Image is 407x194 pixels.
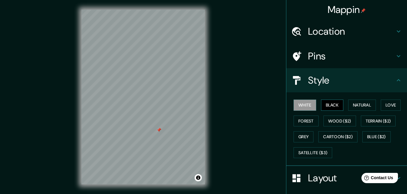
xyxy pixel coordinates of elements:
[286,166,407,190] div: Layout
[294,116,319,127] button: Forest
[362,131,391,142] button: Blue ($2)
[318,131,358,142] button: Cartoon ($2)
[286,44,407,68] div: Pins
[308,172,395,184] h4: Layout
[361,8,366,13] img: pin-icon.png
[321,100,344,111] button: Black
[81,10,205,184] canvas: Map
[381,100,401,111] button: Love
[294,100,316,111] button: White
[323,116,356,127] button: Wood ($2)
[195,174,202,181] button: Toggle attribution
[294,147,332,158] button: Satellite ($3)
[348,100,376,111] button: Natural
[308,25,395,37] h4: Location
[353,170,400,187] iframe: Help widget launcher
[308,50,395,62] h4: Pins
[361,116,396,127] button: Terrain ($2)
[294,131,313,142] button: Grey
[328,4,366,16] h4: Mappin
[286,68,407,92] div: Style
[308,74,395,86] h4: Style
[286,19,407,43] div: Location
